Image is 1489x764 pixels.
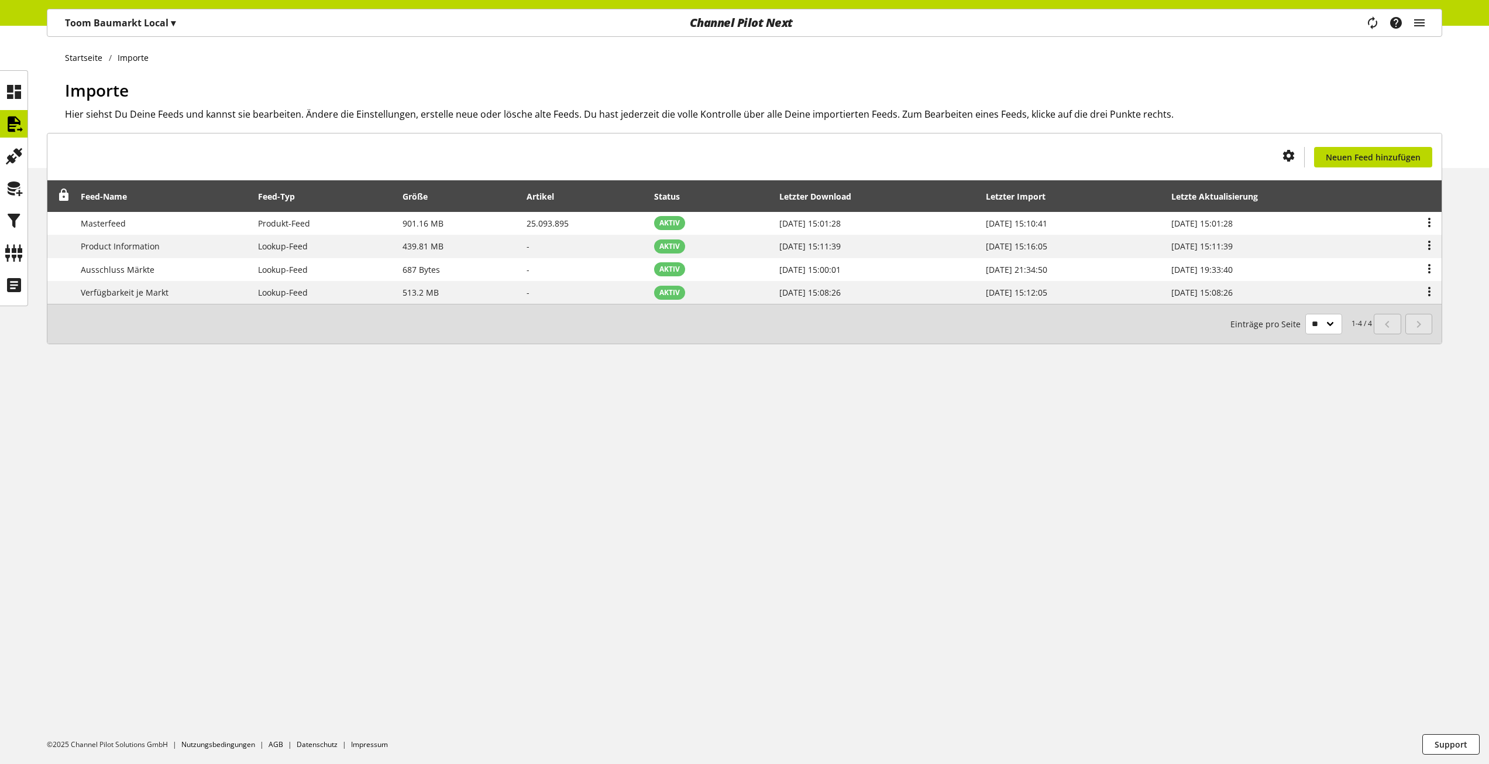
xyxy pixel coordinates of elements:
[779,190,863,203] div: Letzter Download
[779,264,841,275] span: [DATE] 15:00:01
[1171,287,1233,298] span: [DATE] 15:08:26
[258,190,307,203] div: Feed-Typ
[986,287,1047,298] span: [DATE] 15:12:05
[659,218,680,228] span: AKTIV
[1230,314,1372,334] small: 1-4 / 4
[654,190,692,203] div: Status
[81,218,126,229] span: Masterfeed
[403,264,440,275] span: 687 Bytes
[65,52,109,64] a: Startseite
[1314,147,1432,167] a: Neuen Feed hinzufügen
[65,79,129,101] span: Importe
[58,189,70,201] span: Entsperren, um Zeilen neu anzuordnen
[986,241,1047,252] span: [DATE] 15:16:05
[258,264,308,275] span: Lookup-Feed
[65,107,1442,121] h2: Hier siehst Du Deine Feeds und kannst sie bearbeiten. Ändere die Einstellungen, erstelle neue ode...
[258,218,310,229] span: Produkt-Feed
[1230,318,1305,330] span: Einträge pro Seite
[1422,734,1480,755] button: Support
[1171,218,1233,229] span: [DATE] 15:01:28
[1171,264,1233,275] span: [DATE] 19:33:40
[779,218,841,229] span: [DATE] 15:01:28
[659,241,680,252] span: AKTIV
[527,190,566,203] div: Artikel
[527,241,529,252] span: -
[81,287,168,298] span: Verfügbarkeit je Markt
[351,739,388,749] a: Impressum
[1171,241,1233,252] span: [DATE] 15:11:39
[986,218,1047,229] span: [DATE] 15:10:41
[779,287,841,298] span: [DATE] 15:08:26
[269,739,283,749] a: AGB
[403,287,439,298] span: 513.2 MB
[1435,738,1467,751] span: Support
[81,241,160,252] span: Product Information
[297,739,338,749] a: Datenschutz
[986,190,1057,203] div: Letzter Import
[47,9,1442,37] nav: main navigation
[659,264,680,275] span: AKTIV
[65,16,176,30] p: Toom Baumarkt Local
[181,739,255,749] a: Nutzungsbedingungen
[659,287,680,298] span: AKTIV
[47,739,181,750] li: ©2025 Channel Pilot Solutions GmbH
[171,16,176,29] span: ▾
[403,190,439,203] div: Größe
[403,218,443,229] span: 901.16 MB
[81,264,154,275] span: Ausschluss Märkte
[258,287,308,298] span: Lookup-Feed
[527,218,569,229] span: 25.093.895
[258,241,308,252] span: Lookup-Feed
[54,189,70,204] div: Entsperren, um Zeilen neu anzuordnen
[527,264,529,275] span: -
[1171,190,1270,203] div: Letzte Aktualisierung
[779,241,841,252] span: [DATE] 15:11:39
[986,264,1047,275] span: [DATE] 21:34:50
[527,287,529,298] span: -
[81,190,139,203] div: Feed-Name
[1326,151,1421,163] span: Neuen Feed hinzufügen
[403,241,443,252] span: 439.81 MB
